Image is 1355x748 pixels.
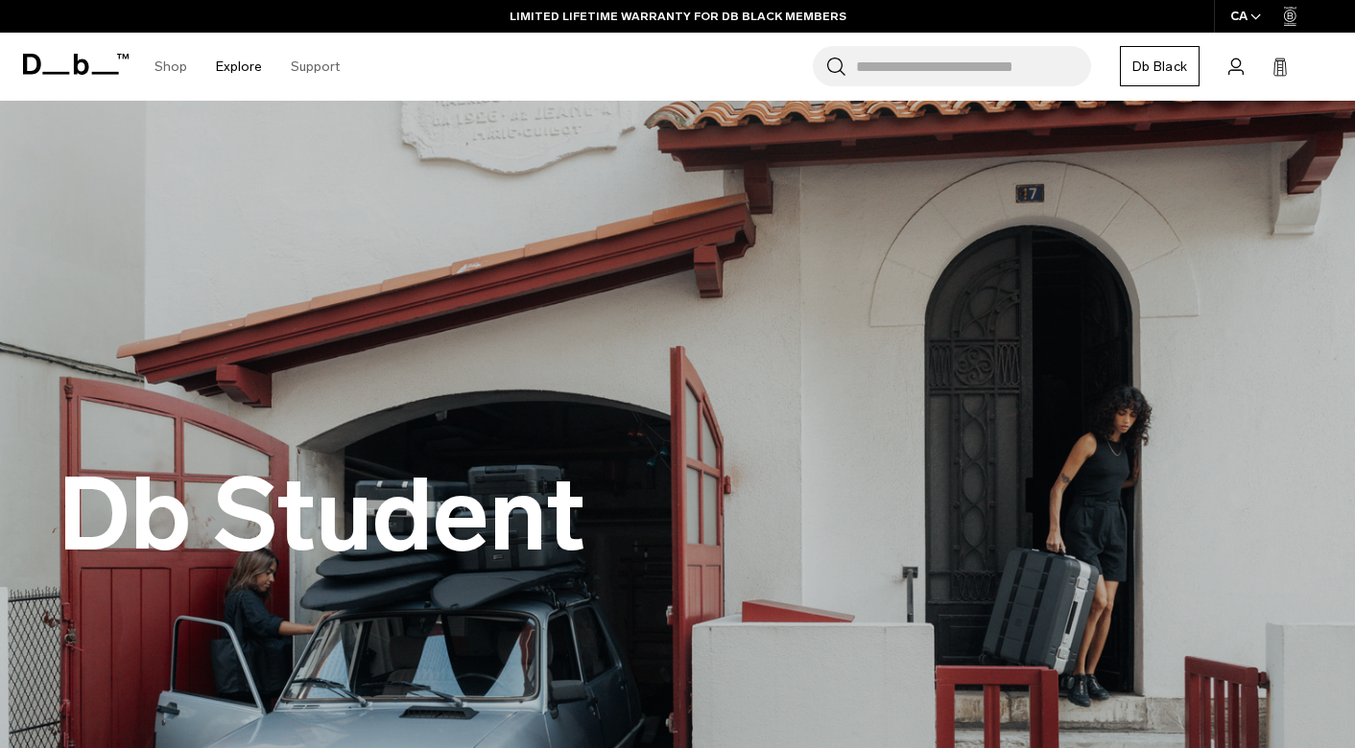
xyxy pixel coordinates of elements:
[155,33,187,101] a: Shop
[58,465,585,566] h2: Db Student
[216,33,262,101] a: Explore
[510,8,846,25] a: LIMITED LIFETIME WARRANTY FOR DB BLACK MEMBERS
[1120,46,1200,86] a: Db Black
[291,33,340,101] a: Support
[140,33,354,101] nav: Main Navigation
